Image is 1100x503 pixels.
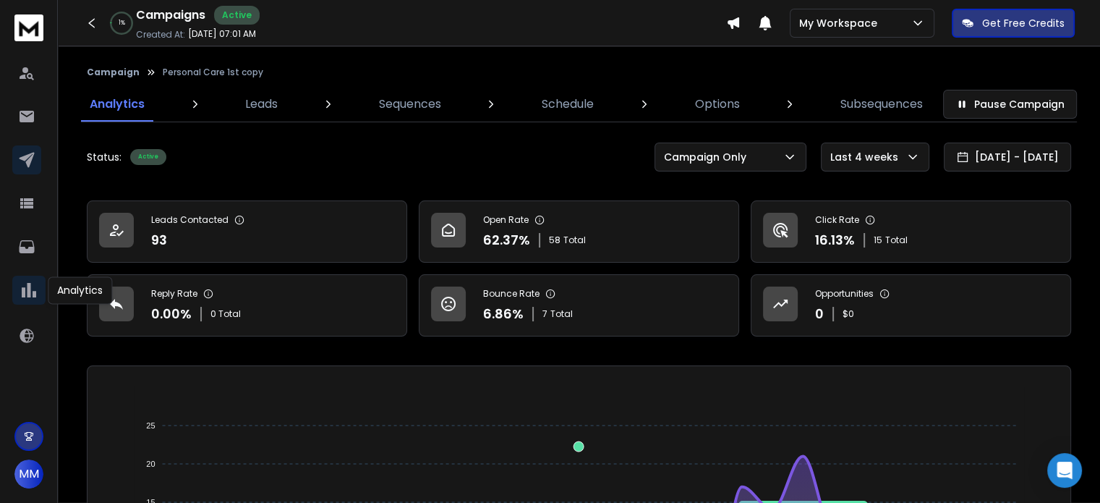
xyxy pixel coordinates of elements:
p: Leads [245,96,278,113]
p: Analytics [90,96,145,113]
p: Schedule [542,96,594,113]
a: Analytics [81,87,153,122]
p: 0 Total [210,308,241,320]
a: Schedule [533,87,602,122]
p: Subsequences [840,96,923,113]
a: Click Rate16.13%15Total [751,200,1071,263]
a: Sequences [370,87,450,122]
p: Open Rate [483,214,529,226]
a: Reply Rate0.00%0 Total [87,274,407,337]
p: Get Free Credits [982,16,1065,30]
div: Analytics [48,276,112,304]
p: Personal Care 1st copy [163,67,263,78]
p: Opportunities [815,288,874,300]
div: Open Intercom Messenger [1047,453,1082,488]
button: [DATE] - [DATE] [944,143,1071,172]
span: Total [885,234,908,246]
div: Active [130,149,166,165]
button: Campaign [87,67,140,78]
p: 93 [151,230,167,250]
div: Active [214,6,260,25]
a: Subsequences [832,87,931,122]
button: MM [14,460,43,489]
button: Get Free Credits [952,9,1075,38]
span: 7 [542,308,547,320]
p: My Workspace [799,16,883,30]
p: Sequences [379,96,441,113]
p: 1 % [119,19,125,28]
p: Options [695,96,740,113]
span: Total [550,308,573,320]
p: Click Rate [815,214,859,226]
p: Bounce Rate [483,288,540,300]
a: Leads [236,87,286,122]
p: 62.37 % [483,230,530,250]
a: Open Rate62.37%58Total [419,200,739,263]
button: Pause Campaign [943,90,1077,119]
p: [DATE] 07:01 AM [188,28,256,40]
span: Total [563,234,586,246]
p: Campaign Only [664,150,752,164]
p: Status: [87,150,121,164]
p: Leads Contacted [151,214,229,226]
h1: Campaigns [136,7,205,24]
span: 58 [549,234,560,246]
p: Last 4 weeks [830,150,904,164]
a: Options [686,87,749,122]
tspan: 20 [147,460,155,468]
tspan: 25 [147,421,155,430]
p: Reply Rate [151,288,197,300]
p: $ 0 [843,308,854,320]
a: Leads Contacted93 [87,200,407,263]
a: Bounce Rate6.86%7Total [419,274,739,337]
span: 15 [874,234,882,246]
p: Created At: [136,29,185,41]
a: Opportunities0$0 [751,274,1071,337]
p: 16.13 % [815,230,855,250]
p: 0.00 % [151,304,192,324]
p: 0 [815,304,824,324]
p: 6.86 % [483,304,524,324]
img: logo [14,14,43,41]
